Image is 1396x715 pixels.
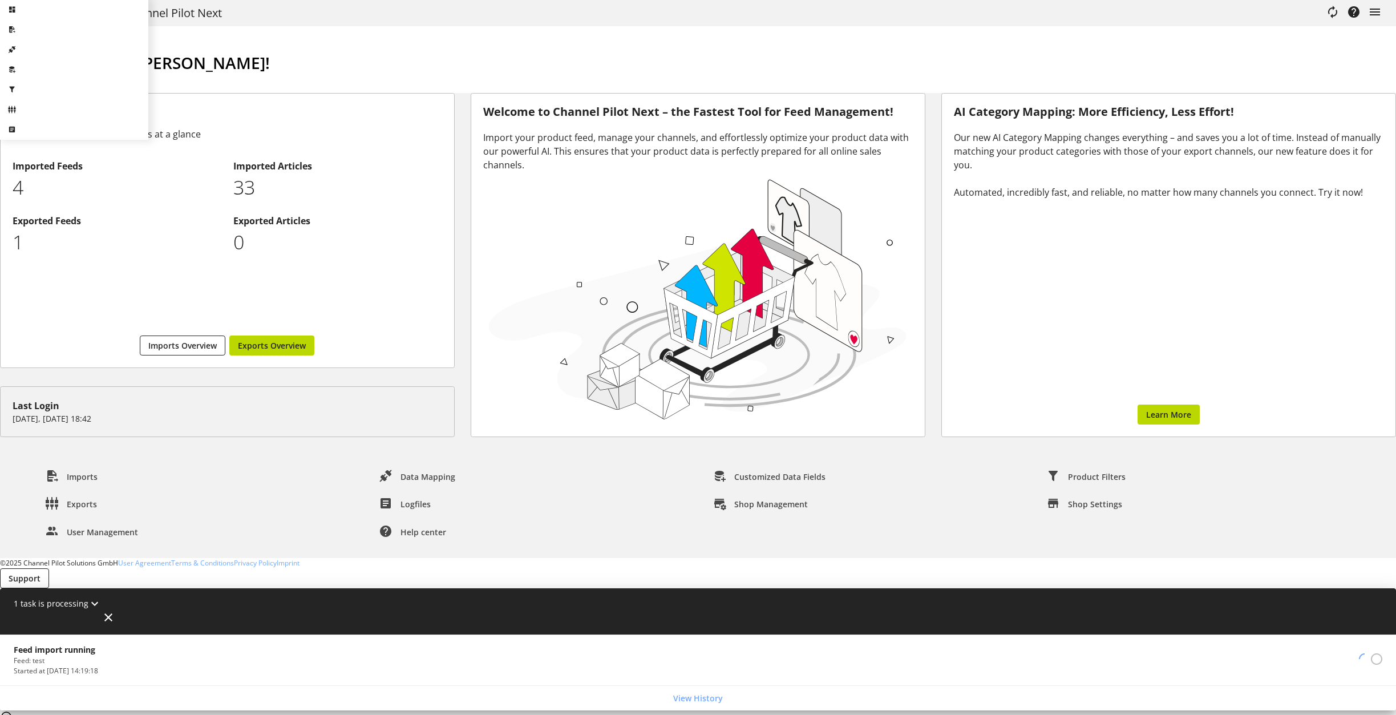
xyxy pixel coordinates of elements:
[9,572,41,584] span: Support
[400,526,446,538] span: Help center
[238,340,306,352] span: Exports Overview
[13,159,221,173] h2: Imported Feeds
[13,106,442,123] h3: Feed Overview
[233,228,442,257] p: 0
[13,173,221,202] p: 4
[1068,498,1122,510] span: Shop Settings
[483,172,913,425] img: 78e1b9dcff1e8392d83655fcfc870417.svg
[67,526,138,538] span: User Management
[370,467,464,486] a: Data Mapping
[400,498,431,510] span: Logfiles
[140,336,225,356] a: Imports Overview
[277,558,300,568] a: Imprint
[1038,495,1131,514] a: Shop Settings
[2,688,1394,708] a: View History
[67,498,97,510] span: Exports
[229,336,314,356] a: Exports Overview
[734,471,826,483] span: Customized Data Fields
[13,228,221,257] p: 1
[37,523,147,542] a: User Management
[24,79,1372,93] h2: [DATE] is [DATE]
[171,558,234,568] a: Terms & Conditions
[13,399,442,413] div: Last Login
[37,467,107,486] a: Imports
[14,666,98,676] p: Started at Aug 15, 2025, 14:19:18
[37,495,106,514] a: Exports
[704,495,817,514] a: Shop Management
[483,131,913,172] div: Import your product feed, manage your channels, and effortlessly optimize your product data with ...
[67,471,98,483] span: Imports
[13,127,442,141] div: All information about your feeds at a glance
[14,598,88,609] span: 1 task is processing
[1068,471,1126,483] span: Product Filters
[233,214,442,228] h2: Exported Articles
[14,656,98,666] p: Feed: test
[1138,405,1200,425] a: Learn More
[954,106,1383,119] h3: AI Category Mapping: More Efficiency, Less Effort!
[13,413,442,425] p: [DATE], [DATE] 18:42
[234,558,277,568] a: Privacy Policy
[370,495,440,514] a: Logfiles
[734,498,808,510] span: Shop Management
[125,5,222,22] p: Channel Pilot Next
[1038,467,1135,486] a: Product Filters
[148,340,217,352] span: Imports Overview
[400,471,455,483] span: Data Mapping
[118,558,171,568] a: User Agreement
[233,159,442,173] h2: Imported Articles
[704,467,835,486] a: Customized Data Fields
[1146,409,1191,421] span: Learn More
[14,644,98,656] p: Feed import running
[233,173,442,202] p: 33
[954,131,1383,199] div: Our new AI Category Mapping changes everything – and saves you a lot of time. Instead of manually...
[483,106,913,119] h3: Welcome to Channel Pilot Next – the Fastest Tool for Feed Management!
[673,692,723,704] span: View History
[370,523,455,542] a: Help center
[13,214,221,228] h2: Exported Feeds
